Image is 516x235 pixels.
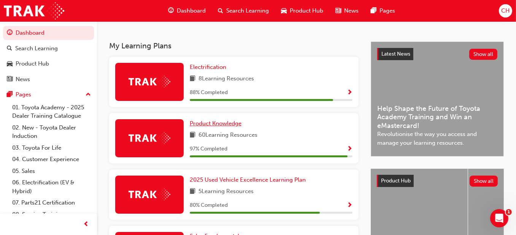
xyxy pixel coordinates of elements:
span: CH [501,6,510,15]
button: Pages [3,88,94,102]
button: CH [499,4,512,18]
a: car-iconProduct Hub [275,3,329,19]
span: Revolutionise the way you access and manage your learning resources. [377,130,497,147]
a: 05. Sales [9,165,94,177]
iframe: Intercom live chat [490,209,508,227]
span: prev-icon [84,220,89,229]
a: Dashboard [3,26,94,40]
span: News [344,6,359,15]
span: 88 % Completed [190,88,228,97]
a: 06. Electrification (EV & Hybrid) [9,177,94,197]
span: car-icon [7,61,13,67]
span: car-icon [281,6,287,16]
span: 60 Learning Resources [198,131,257,140]
span: guage-icon [168,6,174,16]
a: 04. Customer Experience [9,153,94,165]
span: pages-icon [7,91,13,98]
span: Latest News [381,51,410,57]
span: 2025 Used Vehicle Excellence Learning Plan [190,176,306,183]
span: Show Progress [347,202,352,209]
img: Trak [129,132,170,144]
button: DashboardSearch LearningProduct HubNews [3,24,94,88]
span: search-icon [218,6,223,16]
a: Search Learning [3,42,94,56]
div: News [16,75,30,84]
div: Product Hub [16,59,49,68]
span: up-icon [86,90,91,100]
a: 02. New - Toyota Dealer Induction [9,122,94,142]
a: 2025 Used Vehicle Excellence Learning Plan [190,176,309,184]
span: news-icon [335,6,341,16]
span: pages-icon [371,6,376,16]
span: Pages [379,6,395,15]
span: book-icon [190,131,195,140]
button: Show Progress [347,201,352,210]
a: Latest NewsShow all [377,48,497,60]
span: Product Knowledge [190,120,241,127]
img: Trak [129,76,170,88]
a: news-iconNews [329,3,365,19]
span: news-icon [7,76,13,83]
span: 5 Learning Resources [198,187,254,197]
button: Show all [470,176,498,187]
span: Search Learning [226,6,269,15]
span: Help Shape the Future of Toyota Academy Training and Win an eMastercard! [377,104,497,130]
span: Show Progress [347,146,352,153]
a: Product Hub [3,57,94,71]
button: Show Progress [347,144,352,154]
img: Trak [4,2,64,19]
span: 80 % Completed [190,201,228,210]
a: pages-iconPages [365,3,401,19]
button: Show all [469,49,498,60]
img: Trak [129,189,170,200]
span: Dashboard [177,6,206,15]
a: 08. Service Training [9,209,94,221]
span: book-icon [190,74,195,84]
a: News [3,72,94,86]
span: Product Hub [290,6,323,15]
a: search-iconSearch Learning [212,3,275,19]
button: Show Progress [347,88,352,98]
div: Pages [16,90,31,99]
a: 03. Toyota For Life [9,142,94,154]
a: Latest NewsShow allHelp Shape the Future of Toyota Academy Training and Win an eMastercard!Revolu... [371,42,504,157]
span: Electrification [190,64,226,70]
span: 8 Learning Resources [198,74,254,84]
a: Electrification [190,63,229,72]
a: 07. Parts21 Certification [9,197,94,209]
h3: My Learning Plans [109,42,359,50]
div: Search Learning [15,44,58,53]
span: Product Hub [381,177,411,184]
span: search-icon [7,45,12,52]
span: 97 % Completed [190,145,227,153]
span: Show Progress [347,90,352,96]
a: Product Knowledge [190,119,245,128]
span: guage-icon [7,30,13,37]
a: Product HubShow all [377,175,498,187]
a: 01. Toyota Academy - 2025 Dealer Training Catalogue [9,102,94,122]
a: guage-iconDashboard [162,3,212,19]
span: 1 [506,209,512,215]
span: book-icon [190,187,195,197]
